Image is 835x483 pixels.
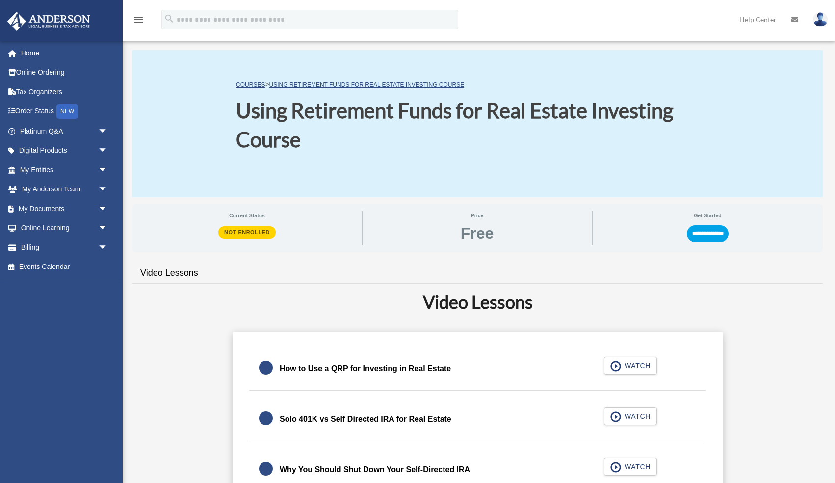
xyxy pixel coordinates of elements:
span: Current Status [139,211,355,220]
i: menu [132,14,144,26]
a: Digital Productsarrow_drop_down [7,141,123,161]
span: arrow_drop_down [98,180,118,200]
span: Get Started [600,211,816,220]
a: My Documentsarrow_drop_down [7,199,123,218]
span: arrow_drop_down [98,218,118,239]
span: arrow_drop_down [98,121,118,141]
i: search [164,13,175,24]
span: Price [369,211,585,220]
a: Online Ordering [7,63,123,82]
a: Online Learningarrow_drop_down [7,218,123,238]
a: Platinum Q&Aarrow_drop_down [7,121,123,141]
a: Order StatusNEW [7,102,123,122]
a: Billingarrow_drop_down [7,238,123,257]
span: Free [461,225,494,241]
span: Not Enrolled [218,226,276,238]
img: User Pic [813,12,828,27]
span: arrow_drop_down [98,199,118,219]
h1: Using Retirement Funds for Real Estate Investing Course [236,96,719,154]
img: Anderson Advisors Platinum Portal [4,12,93,31]
h2: Video Lessons [138,290,817,314]
span: arrow_drop_down [98,160,118,180]
p: > [236,79,719,91]
a: menu [132,17,144,26]
a: COURSES [236,81,265,88]
a: My Anderson Teamarrow_drop_down [7,180,123,199]
a: My Entitiesarrow_drop_down [7,160,123,180]
div: NEW [56,104,78,119]
a: Home [7,43,123,63]
span: arrow_drop_down [98,141,118,161]
a: Tax Organizers [7,82,123,102]
a: Events Calendar [7,257,123,277]
a: Video Lessons [132,259,206,287]
a: Using Retirement Funds for Real Estate Investing Course [269,81,465,88]
span: arrow_drop_down [98,238,118,258]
